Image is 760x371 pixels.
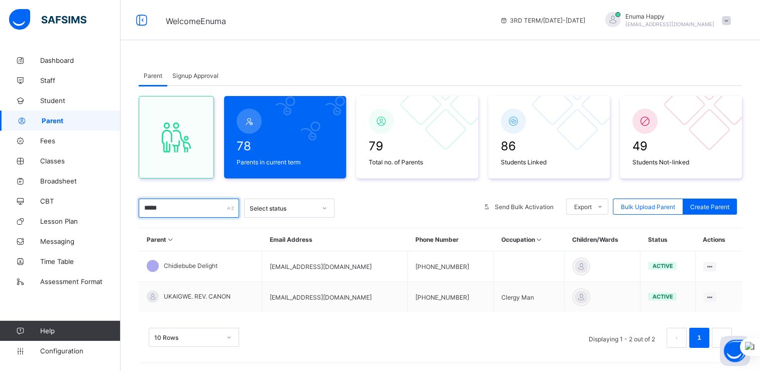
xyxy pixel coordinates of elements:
[40,277,121,286] span: Assessment Format
[369,158,466,166] span: Total no. of Parents
[408,228,494,251] th: Phone Number
[652,262,673,269] span: active
[720,336,750,366] button: Open asap
[632,139,729,153] span: 49
[40,157,121,165] span: Classes
[667,328,687,348] li: 上一页
[40,347,120,355] span: Configuration
[40,97,121,105] span: Student
[40,137,121,145] span: Fees
[40,56,121,64] span: Dashboard
[164,293,231,300] span: UKAIGWE. REV. CANON
[164,262,218,269] span: Chidiebube Delight
[40,177,121,185] span: Broadsheet
[9,9,86,30] img: safsims
[535,236,544,243] i: Sort in Ascending Order
[694,331,704,344] a: 1
[172,72,219,79] span: Signup Approval
[40,237,121,245] span: Messaging
[40,197,121,205] span: CBT
[712,328,732,348] button: next page
[500,17,585,24] span: session/term information
[574,203,592,211] span: Export
[621,203,675,211] span: Bulk Upload Parent
[144,72,162,79] span: Parent
[40,257,121,265] span: Time Table
[408,251,494,282] td: [PHONE_NUMBER]
[250,205,316,212] div: Select status
[262,228,408,251] th: Email Address
[40,217,121,225] span: Lesson Plan
[625,21,714,27] span: [EMAIL_ADDRESS][DOMAIN_NAME]
[712,328,732,348] li: 下一页
[652,293,673,300] span: active
[154,334,221,341] div: 10 Rows
[369,139,466,153] span: 79
[501,158,598,166] span: Students Linked
[595,12,736,29] div: EnumaHappy
[632,158,729,166] span: Students Not-linked
[581,328,663,348] li: Displaying 1 - 2 out of 2
[501,139,598,153] span: 86
[695,228,742,251] th: Actions
[689,328,709,348] li: 1
[690,203,729,211] span: Create Parent
[262,251,408,282] td: [EMAIL_ADDRESS][DOMAIN_NAME]
[494,282,565,313] td: Clergy Man
[166,236,175,243] i: Sort in Ascending Order
[494,228,565,251] th: Occupation
[495,203,554,211] span: Send Bulk Activation
[262,282,408,313] td: [EMAIL_ADDRESS][DOMAIN_NAME]
[40,327,120,335] span: Help
[565,228,640,251] th: Children/Wards
[408,282,494,313] td: [PHONE_NUMBER]
[625,13,714,20] span: Enuma Happy
[139,228,262,251] th: Parent
[667,328,687,348] button: prev page
[237,158,334,166] span: Parents in current term
[40,76,121,84] span: Staff
[42,117,121,125] span: Parent
[237,139,334,153] span: 78
[166,16,226,26] span: Welcome Enuma
[640,228,695,251] th: Status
